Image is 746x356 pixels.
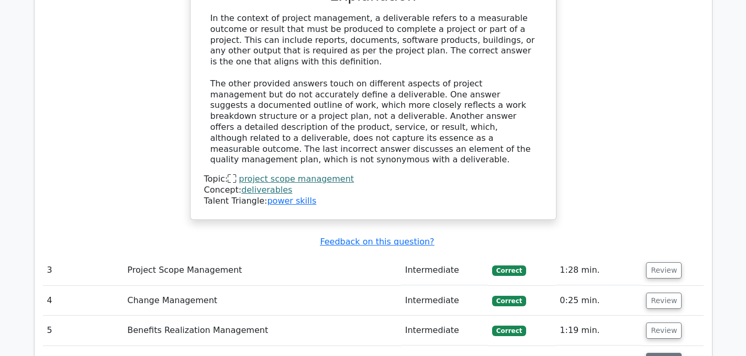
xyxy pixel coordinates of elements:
[555,316,642,346] td: 1:19 min.
[555,255,642,285] td: 1:28 min.
[401,286,488,316] td: Intermediate
[320,237,434,247] a: Feedback on this question?
[492,265,526,276] span: Correct
[204,174,542,206] div: Talent Triangle:
[210,13,536,165] div: In the context of project management, a deliverable refers to a measurable outcome or result that...
[401,316,488,346] td: Intermediate
[555,286,642,316] td: 0:25 min.
[267,196,316,206] a: power skills
[204,185,542,196] div: Concept:
[492,326,526,336] span: Correct
[43,255,124,285] td: 3
[204,174,542,185] div: Topic:
[492,296,526,306] span: Correct
[123,286,400,316] td: Change Management
[123,316,400,346] td: Benefits Realization Management
[646,262,682,279] button: Review
[401,255,488,285] td: Intermediate
[239,174,354,184] a: project scope management
[43,286,124,316] td: 4
[646,322,682,339] button: Review
[241,185,292,195] a: deliverables
[43,316,124,346] td: 5
[123,255,400,285] td: Project Scope Management
[646,293,682,309] button: Review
